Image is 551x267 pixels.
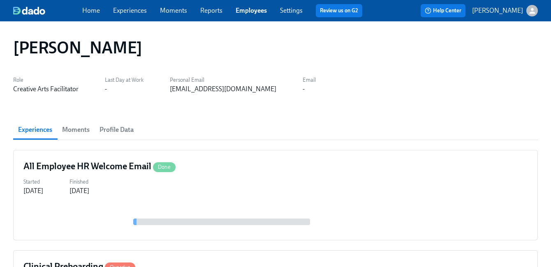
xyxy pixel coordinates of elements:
button: [PERSON_NAME] [472,5,538,16]
label: Started [23,177,43,186]
button: Help Center [421,4,465,17]
span: Moments [62,124,90,136]
div: [DATE] [23,186,43,196]
div: Creative Arts Facilitator [13,85,79,94]
label: Role [13,76,79,85]
button: Review us on G2 [316,4,362,17]
span: Done [153,164,176,170]
span: Profile Data [100,124,134,136]
div: [EMAIL_ADDRESS][DOMAIN_NAME] [170,85,276,94]
p: [PERSON_NAME] [472,6,523,15]
a: Reports [200,7,222,14]
h1: [PERSON_NAME] [13,38,142,58]
label: Finished [69,177,89,186]
div: - [303,85,305,94]
a: Review us on G2 [320,7,358,15]
label: Email [303,76,316,85]
span: Help Center [425,7,461,15]
span: Experiences [18,124,52,136]
label: Last Day at Work [105,76,144,85]
a: Moments [160,7,187,14]
div: - [105,85,107,94]
label: Personal Email [170,76,276,85]
a: Employees [236,7,267,14]
a: Settings [280,7,303,14]
h4: All Employee HR Welcome Email [23,160,176,173]
a: dado [13,7,82,15]
a: Home [82,7,100,14]
img: dado [13,7,45,15]
div: [DATE] [69,186,89,196]
a: Experiences [113,7,147,14]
